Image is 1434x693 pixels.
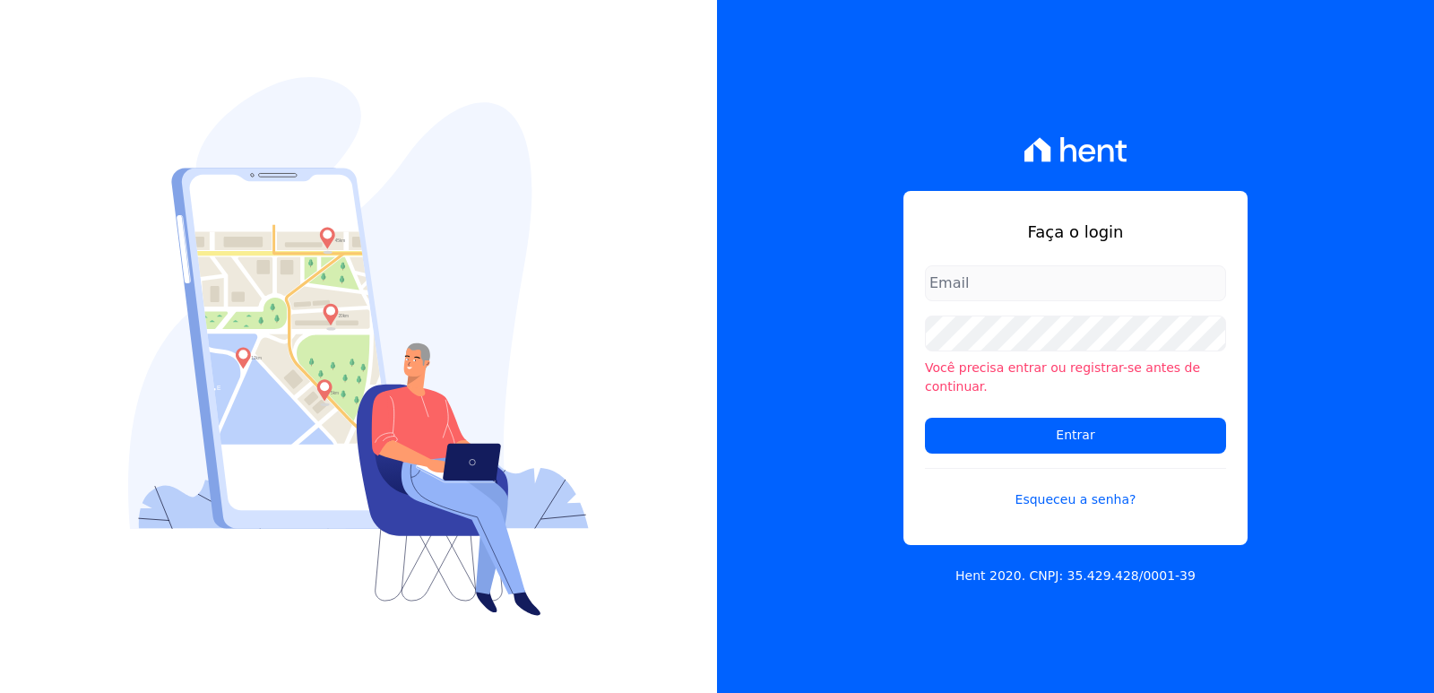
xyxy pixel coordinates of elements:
[925,418,1226,454] input: Entrar
[925,468,1226,509] a: Esqueceu a senha?
[925,220,1226,244] h1: Faça o login
[955,567,1196,585] p: Hent 2020. CNPJ: 35.429.428/0001-39
[128,77,589,616] img: Login
[925,359,1226,396] li: Você precisa entrar ou registrar-se antes de continuar.
[925,265,1226,301] input: Email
